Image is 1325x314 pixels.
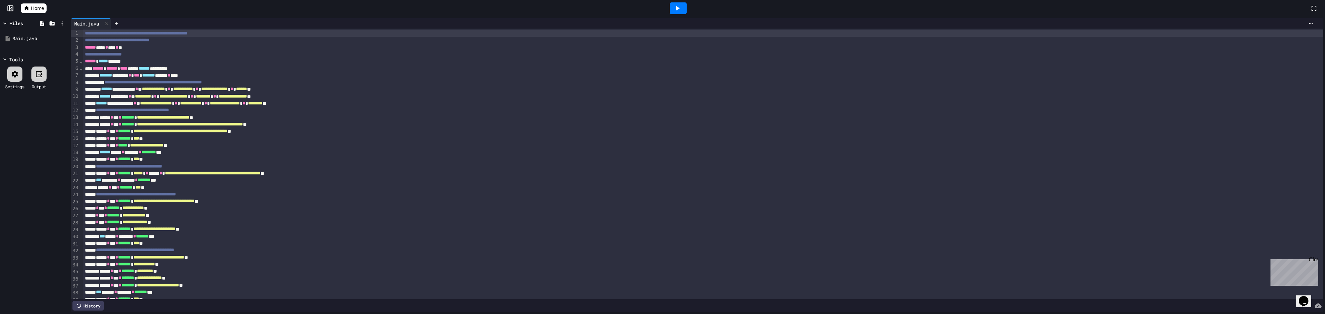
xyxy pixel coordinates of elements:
div: 6 [71,65,79,72]
div: 39 [71,297,79,304]
span: Fold line [79,65,83,71]
div: 20 [71,163,79,170]
div: 10 [71,93,79,100]
div: 28 [71,220,79,226]
div: 33 [71,255,79,262]
div: 38 [71,290,79,296]
div: 12 [71,107,79,114]
div: 19 [71,156,79,163]
div: 35 [71,269,79,275]
div: 27 [71,212,79,219]
div: 15 [71,128,79,135]
div: 24 [71,191,79,198]
iframe: chat widget [1296,286,1318,307]
div: 16 [71,135,79,142]
div: 31 [71,241,79,247]
div: Settings [5,83,24,90]
iframe: chat widget [1268,256,1318,286]
div: 26 [71,205,79,212]
div: 5 [71,58,79,65]
div: Main.java [71,18,111,29]
div: 7 [71,72,79,79]
a: Home [21,3,47,13]
div: Tools [9,56,23,63]
div: Chat with us now!Close [3,3,48,44]
div: 32 [71,247,79,254]
div: 4 [71,51,79,58]
div: Main.java [12,35,66,42]
div: 13 [71,114,79,121]
div: 18 [71,149,79,156]
div: 3 [71,44,79,51]
div: Main.java [71,20,102,27]
div: 30 [71,233,79,240]
div: 36 [71,276,79,283]
div: Output [32,83,46,90]
div: 2 [71,37,79,44]
div: 8 [71,79,79,86]
div: 23 [71,184,79,191]
div: 29 [71,226,79,233]
div: 17 [71,142,79,149]
div: 25 [71,199,79,205]
div: 34 [71,262,79,269]
div: History [72,301,104,311]
div: 11 [71,100,79,107]
div: 22 [71,178,79,184]
div: Files [9,20,23,27]
div: 37 [71,283,79,290]
div: 21 [71,170,79,177]
span: Fold line [79,59,83,64]
div: 9 [71,86,79,93]
span: Home [31,5,44,12]
div: 1 [71,30,79,37]
div: 14 [71,121,79,128]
